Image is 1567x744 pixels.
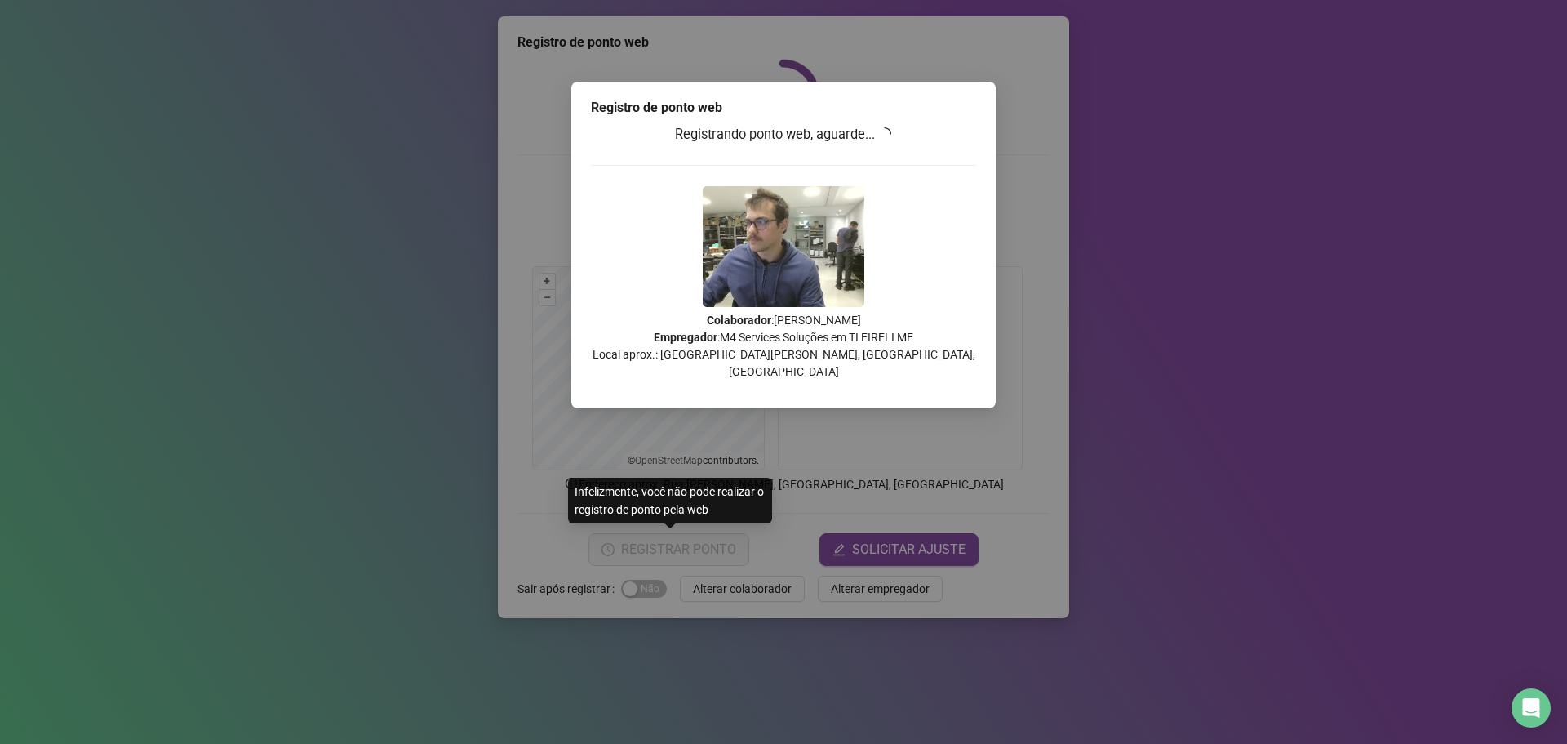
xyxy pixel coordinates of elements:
[878,127,891,140] span: loading
[703,186,864,307] img: 9k=
[591,312,976,381] p: : [PERSON_NAME] : M4 Services Soluções em TI EIRELI ME Local aprox.: [GEOGRAPHIC_DATA][PERSON_NAM...
[1512,688,1551,728] div: Open Intercom Messenger
[591,124,976,145] h3: Registrando ponto web, aguarde...
[568,478,772,523] div: Infelizmente, você não pode realizar o registro de ponto pela web
[707,314,771,327] strong: Colaborador
[654,331,717,344] strong: Empregador
[591,98,976,118] div: Registro de ponto web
